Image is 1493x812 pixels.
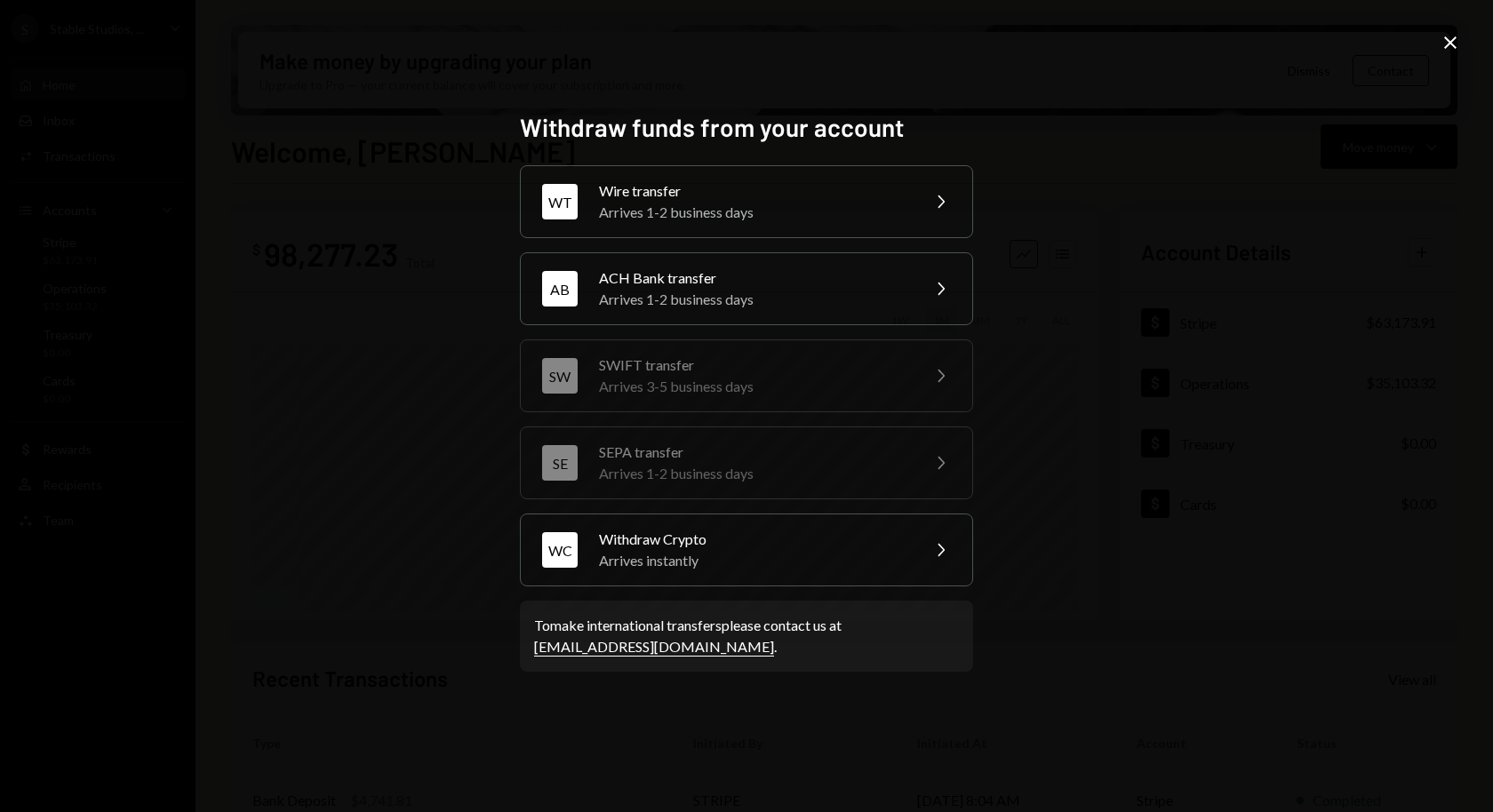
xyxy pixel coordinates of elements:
div: WT [542,184,578,219]
div: Withdraw Crypto [599,529,908,550]
button: ABACH Bank transferArrives 1-2 business days [520,252,973,325]
button: WTWire transferArrives 1-2 business days [520,165,973,238]
div: Arrives 3-5 business days [599,376,908,397]
button: SWSWIFT transferArrives 3-5 business days [520,339,973,412]
button: WCWithdraw CryptoArrives instantly [520,513,973,586]
div: To make international transfers please contact us at . [534,615,959,657]
div: WC [542,532,578,568]
div: AB [542,271,578,306]
h2: Withdraw funds from your account [520,110,973,145]
div: Arrives instantly [599,550,908,571]
div: Arrives 1-2 business days [599,202,908,223]
div: Arrives 1-2 business days [599,463,908,484]
div: ACH Bank transfer [599,267,908,289]
a: [EMAIL_ADDRESS][DOMAIN_NAME] [534,638,774,657]
div: Arrives 1-2 business days [599,289,908,310]
div: Wire transfer [599,180,908,202]
div: SE [542,445,578,481]
div: SEPA transfer [599,442,908,463]
button: SESEPA transferArrives 1-2 business days [520,426,973,499]
div: SWIFT transfer [599,354,908,376]
div: SW [542,358,578,394]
